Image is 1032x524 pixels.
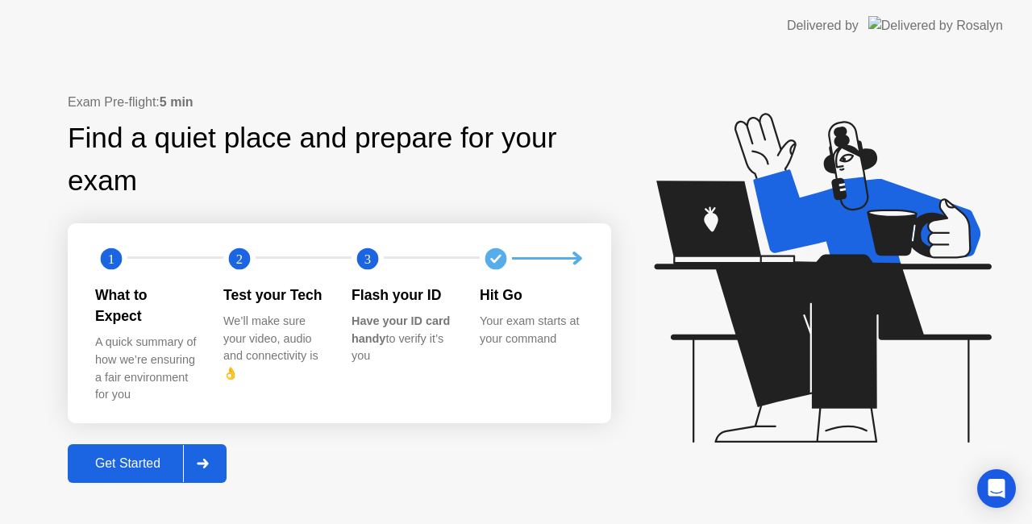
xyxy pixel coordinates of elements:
b: 5 min [160,95,193,109]
text: 3 [364,251,371,266]
div: What to Expect [95,285,198,327]
b: Have your ID card handy [352,314,450,345]
img: Delivered by Rosalyn [868,16,1003,35]
div: Your exam starts at your command [480,313,582,347]
div: to verify it’s you [352,313,454,365]
div: Flash your ID [352,285,454,306]
div: Get Started [73,456,183,471]
div: Open Intercom Messenger [977,469,1016,508]
div: Test your Tech [223,285,326,306]
div: A quick summary of how we’re ensuring a fair environment for you [95,334,198,403]
text: 1 [108,251,114,266]
div: Find a quiet place and prepare for your exam [68,117,611,202]
div: Hit Go [480,285,582,306]
text: 2 [236,251,243,266]
div: Delivered by [787,16,859,35]
div: Exam Pre-flight: [68,93,611,112]
button: Get Started [68,444,227,483]
div: We’ll make sure your video, audio and connectivity is 👌 [223,313,326,382]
